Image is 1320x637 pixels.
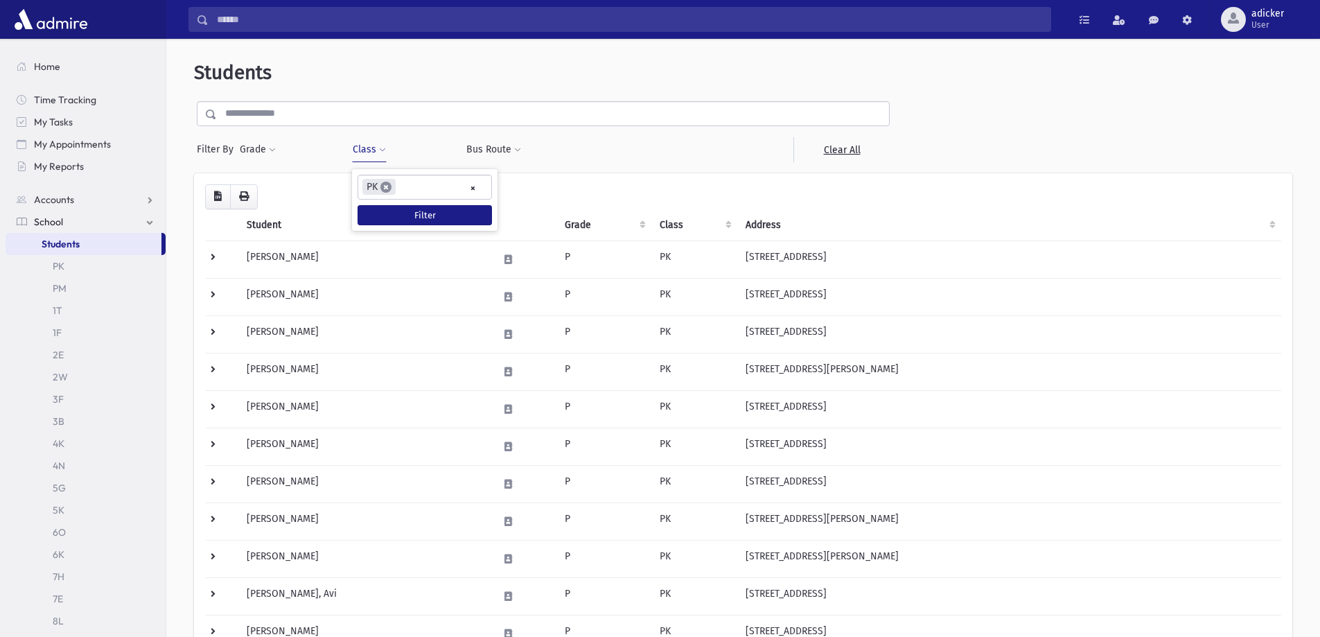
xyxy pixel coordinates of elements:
[793,137,890,162] a: Clear All
[737,503,1281,540] td: [STREET_ADDRESS][PERSON_NAME]
[6,366,166,388] a: 2W
[6,588,166,610] a: 7E
[238,278,490,315] td: [PERSON_NAME]
[737,390,1281,428] td: [STREET_ADDRESS]
[34,116,73,128] span: My Tasks
[11,6,91,33] img: AdmirePro
[238,577,490,615] td: [PERSON_NAME], Avi
[6,55,166,78] a: Home
[737,353,1281,390] td: [STREET_ADDRESS][PERSON_NAME]
[209,7,1050,32] input: Search
[362,179,396,195] li: PK
[238,390,490,428] td: [PERSON_NAME]
[6,344,166,366] a: 2E
[466,137,522,162] button: Bus Route
[651,353,738,390] td: PK
[6,299,166,322] a: 1T
[6,543,166,566] a: 6K
[651,577,738,615] td: PK
[238,353,490,390] td: [PERSON_NAME]
[6,499,166,521] a: 5K
[651,428,738,465] td: PK
[34,160,84,173] span: My Reports
[737,577,1281,615] td: [STREET_ADDRESS]
[556,353,651,390] td: P
[6,388,166,410] a: 3F
[556,315,651,353] td: P
[238,503,490,540] td: [PERSON_NAME]
[6,521,166,543] a: 6O
[239,137,276,162] button: Grade
[6,277,166,299] a: PM
[352,137,387,162] button: Class
[556,577,651,615] td: P
[238,315,490,353] td: [PERSON_NAME]
[651,241,738,278] td: PK
[34,193,74,206] span: Accounts
[34,60,60,73] span: Home
[1251,19,1284,30] span: User
[556,428,651,465] td: P
[651,278,738,315] td: PK
[6,89,166,111] a: Time Tracking
[651,503,738,540] td: PK
[197,142,239,157] span: Filter By
[230,184,258,209] button: Print
[737,241,1281,278] td: [STREET_ADDRESS]
[6,255,166,277] a: PK
[556,465,651,503] td: P
[737,540,1281,577] td: [STREET_ADDRESS][PERSON_NAME]
[6,233,161,255] a: Students
[34,216,63,228] span: School
[737,315,1281,353] td: [STREET_ADDRESS]
[238,465,490,503] td: [PERSON_NAME]
[6,189,166,211] a: Accounts
[6,566,166,588] a: 7H
[556,241,651,278] td: P
[556,390,651,428] td: P
[651,315,738,353] td: PK
[42,238,80,250] span: Students
[34,94,96,106] span: Time Tracking
[194,61,272,84] span: Students
[737,209,1281,241] th: Address: activate to sort column ascending
[380,182,391,193] span: ×
[6,133,166,155] a: My Appointments
[205,184,231,209] button: CSV
[6,211,166,233] a: School
[470,180,476,196] span: Remove all items
[651,465,738,503] td: PK
[6,433,166,455] a: 4K
[6,322,166,344] a: 1F
[651,540,738,577] td: PK
[737,278,1281,315] td: [STREET_ADDRESS]
[238,540,490,577] td: [PERSON_NAME]
[6,155,166,177] a: My Reports
[6,410,166,433] a: 3B
[358,205,492,225] button: Filter
[737,465,1281,503] td: [STREET_ADDRESS]
[651,209,738,241] th: Class: activate to sort column ascending
[6,111,166,133] a: My Tasks
[556,209,651,241] th: Grade: activate to sort column ascending
[1251,8,1284,19] span: adicker
[6,455,166,477] a: 4N
[556,540,651,577] td: P
[556,503,651,540] td: P
[651,390,738,428] td: PK
[6,610,166,632] a: 8L
[737,428,1281,465] td: [STREET_ADDRESS]
[6,477,166,499] a: 5G
[238,428,490,465] td: [PERSON_NAME]
[34,138,111,150] span: My Appointments
[238,241,490,278] td: [PERSON_NAME]
[556,278,651,315] td: P
[238,209,490,241] th: Student: activate to sort column descending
